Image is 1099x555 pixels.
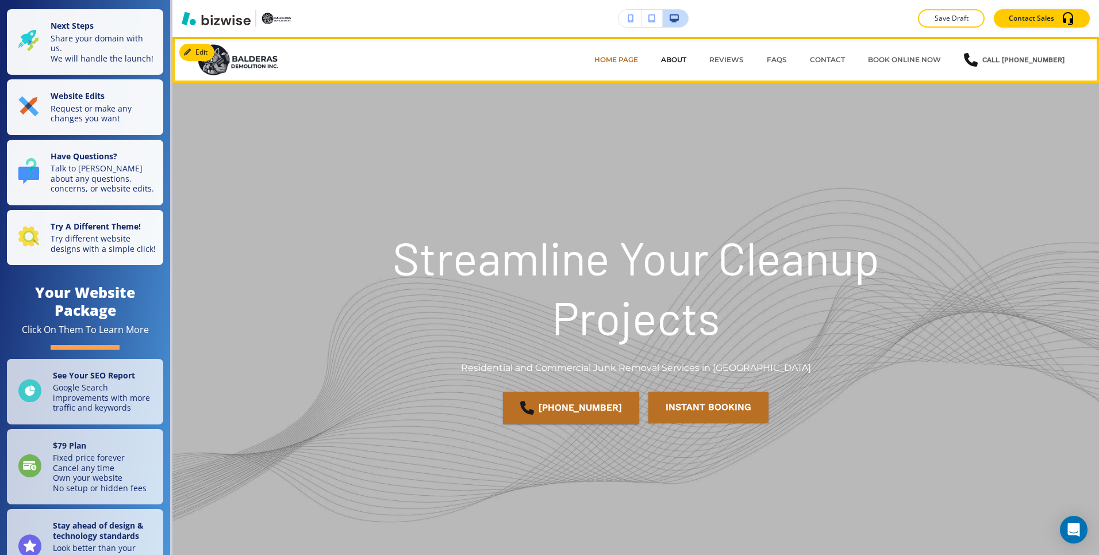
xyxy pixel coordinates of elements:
[195,43,310,77] img: Balderas Demolition Inc.
[51,20,94,31] strong: Next Steps
[503,392,639,424] a: [PHONE_NUMBER]
[964,43,1065,77] a: Call [PHONE_NUMBER]
[22,324,149,336] div: Click On Them To Learn More
[461,361,811,376] p: Residential and Commercial Junk Removal Services in [GEOGRAPHIC_DATA]
[51,151,117,162] strong: Have Questions?
[810,55,845,65] p: CONTACT
[933,13,970,24] p: Save Draft
[51,163,156,194] p: Talk to [PERSON_NAME] about any questions, concerns, or website edits.
[53,370,135,381] strong: See Your SEO Report
[994,9,1090,28] button: Contact Sales
[51,33,156,64] p: Share your domain with us. We will handle the launch!
[7,79,163,135] button: Website EditsRequest or make any changes you want
[361,227,910,347] p: Streamline Your Cleanup Projects
[53,453,147,493] p: Fixed price forever Cancel any time Own your website No setup or hidden fees
[53,440,86,451] strong: $ 79 Plan
[594,55,638,65] p: HOME PAGE
[51,104,156,124] p: Request or make any changes you want
[179,44,214,61] button: Edit
[182,12,251,25] img: Bizwise Logo
[53,382,156,413] p: Google Search improvements with more traffic and keywords
[661,55,686,65] p: ABOUT
[648,392,768,423] button: Instant Booking
[51,221,141,232] strong: Try A Different Theme!
[7,140,163,205] button: Have Questions?Talk to [PERSON_NAME] about any questions, concerns, or website edits.
[7,429,163,505] a: $79 PlanFixed price foreverCancel any timeOwn your websiteNo setup or hidden fees
[918,9,985,28] button: Save Draft
[1060,516,1088,543] div: Open Intercom Messenger
[767,55,787,65] p: FAQs
[51,234,156,254] p: Try different website designs with a simple click!
[868,55,941,65] p: BOOK ONLINE NOW
[7,9,163,75] button: Next StepsShare your domain with us.We will handle the launch!
[7,359,163,424] a: See Your SEO ReportGoogle Search improvements with more traffic and keywords
[261,12,292,25] img: Your Logo
[1009,13,1054,24] p: Contact Sales
[7,210,163,266] button: Try A Different Theme!Try different website designs with a simple click!
[51,90,105,101] strong: Website Edits
[7,284,163,319] h4: Your Website Package
[709,55,744,65] p: REVIEWS
[53,520,144,541] strong: Stay ahead of design & technology standards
